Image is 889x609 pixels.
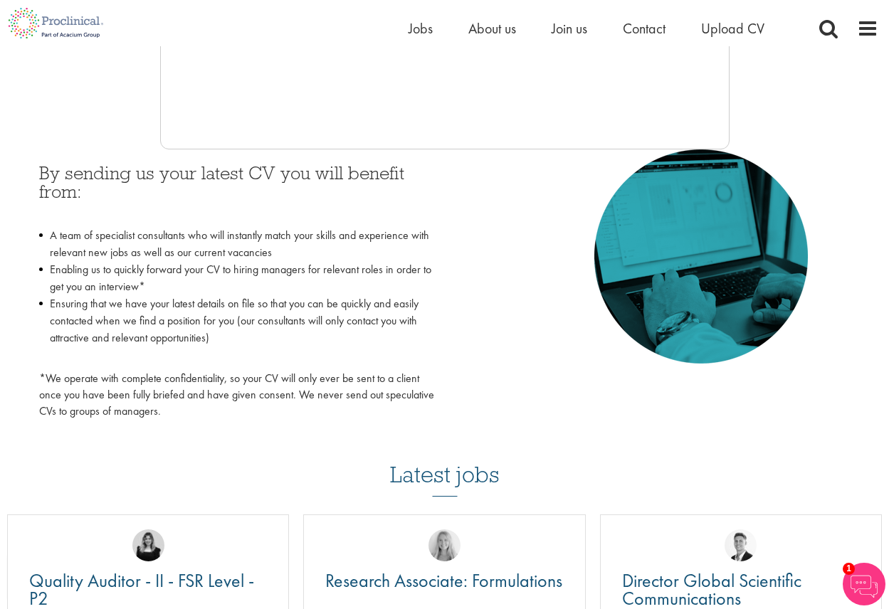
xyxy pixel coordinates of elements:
[725,529,757,561] img: George Watson
[29,572,267,608] a: Quality Auditor - II - FSR Level - P2
[623,19,666,38] a: Contact
[132,529,164,561] img: Molly Colclough
[39,227,434,261] li: A team of specialist consultants who will instantly match your skills and experience with relevan...
[325,572,563,590] a: Research Associate: Formulations
[325,568,562,593] span: Research Associate: Formulations
[843,563,885,605] img: Chatbot
[39,371,434,420] p: *We operate with complete confidentiality, so your CV will only ever be sent to a client once you...
[409,19,433,38] a: Jobs
[552,19,587,38] a: Join us
[701,19,764,38] a: Upload CV
[843,563,855,575] span: 1
[39,261,434,295] li: Enabling us to quickly forward your CV to hiring managers for relevant roles in order to get you ...
[468,19,516,38] a: About us
[39,295,434,364] li: Ensuring that we have your latest details on file so that you can be quickly and easily contacted...
[622,572,860,608] a: Director Global Scientific Communications
[428,529,461,561] img: Shannon Briggs
[39,164,434,220] h3: By sending us your latest CV you will benefit from:
[390,427,500,497] h3: Latest jobs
